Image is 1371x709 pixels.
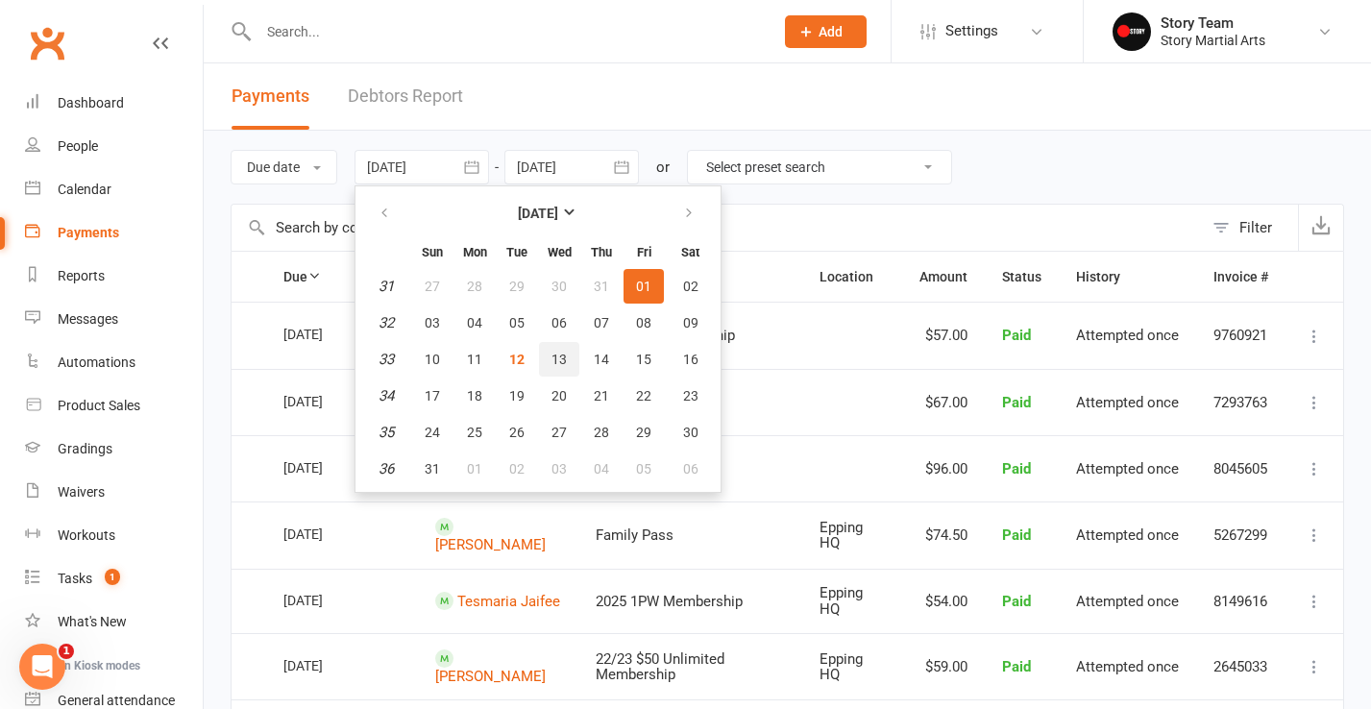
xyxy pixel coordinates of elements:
[25,428,203,471] a: Gradings
[539,306,579,340] button: 06
[467,352,482,367] span: 11
[624,269,664,304] button: 01
[497,452,537,486] button: 02
[666,415,715,450] button: 30
[425,279,440,294] span: 27
[1076,460,1179,477] span: Attempted once
[683,425,698,440] span: 30
[985,252,1059,302] th: Status
[1203,205,1298,251] button: Filter
[1196,633,1285,699] td: 2645033
[379,387,394,404] em: 34
[232,205,1203,251] input: Search by contact name or invoice number
[802,633,899,699] td: Epping HQ
[551,279,567,294] span: 30
[58,398,140,413] div: Product Sales
[596,526,673,544] span: Family Pass
[636,315,651,330] span: 08
[548,245,572,259] small: Wednesday
[58,354,135,370] div: Automations
[1059,252,1196,302] th: History
[594,315,609,330] span: 07
[581,269,622,304] button: 31
[58,571,92,586] div: Tasks
[467,388,482,403] span: 18
[900,633,985,699] td: $59.00
[666,306,715,340] button: 09
[497,379,537,413] button: 19
[25,341,203,384] a: Automations
[467,425,482,440] span: 25
[58,138,98,154] div: People
[1239,216,1272,239] div: Filter
[412,342,453,377] button: 10
[266,252,418,302] th: Due
[509,315,525,330] span: 05
[232,86,309,106] span: Payments
[819,24,843,39] span: Add
[425,461,440,477] span: 31
[497,342,537,377] button: 12
[435,668,546,685] a: [PERSON_NAME]
[509,425,525,440] span: 26
[900,369,985,435] td: $67.00
[551,352,567,367] span: 13
[454,269,495,304] button: 28
[683,461,698,477] span: 06
[412,269,453,304] button: 27
[509,461,525,477] span: 02
[454,379,495,413] button: 18
[25,125,203,168] a: People
[58,484,105,500] div: Waivers
[422,245,443,259] small: Sunday
[656,156,670,179] div: or
[1076,327,1179,344] span: Attempted once
[425,425,440,440] span: 24
[594,461,609,477] span: 04
[58,182,111,197] div: Calendar
[497,306,537,340] button: 05
[25,211,203,255] a: Payments
[463,245,487,259] small: Monday
[283,452,372,482] div: [DATE]
[1002,658,1031,675] span: Paid
[683,388,698,403] span: 23
[539,415,579,450] button: 27
[379,460,394,477] em: 36
[596,593,743,610] span: 2025 1PW Membership
[624,306,664,340] button: 08
[412,415,453,450] button: 24
[105,569,120,585] span: 1
[624,379,664,413] button: 22
[435,536,546,553] a: [PERSON_NAME]
[467,315,482,330] span: 04
[591,245,612,259] small: Thursday
[802,501,899,568] td: Epping HQ
[58,527,115,543] div: Workouts
[454,415,495,450] button: 25
[283,585,372,615] div: [DATE]
[666,342,715,377] button: 16
[379,351,394,368] em: 33
[785,15,867,48] button: Add
[58,311,118,327] div: Messages
[551,461,567,477] span: 03
[509,352,525,367] span: 12
[25,600,203,644] a: What's New
[425,315,440,330] span: 03
[594,352,609,367] span: 14
[454,452,495,486] button: 01
[1196,252,1285,302] th: Invoice #
[900,252,985,302] th: Amount
[58,614,127,629] div: What's New
[637,245,651,259] small: Friday
[624,452,664,486] button: 05
[683,352,698,367] span: 16
[594,388,609,403] span: 21
[283,650,372,680] div: [DATE]
[666,379,715,413] button: 23
[1002,460,1031,477] span: Paid
[681,245,699,259] small: Saturday
[467,461,482,477] span: 01
[412,306,453,340] button: 03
